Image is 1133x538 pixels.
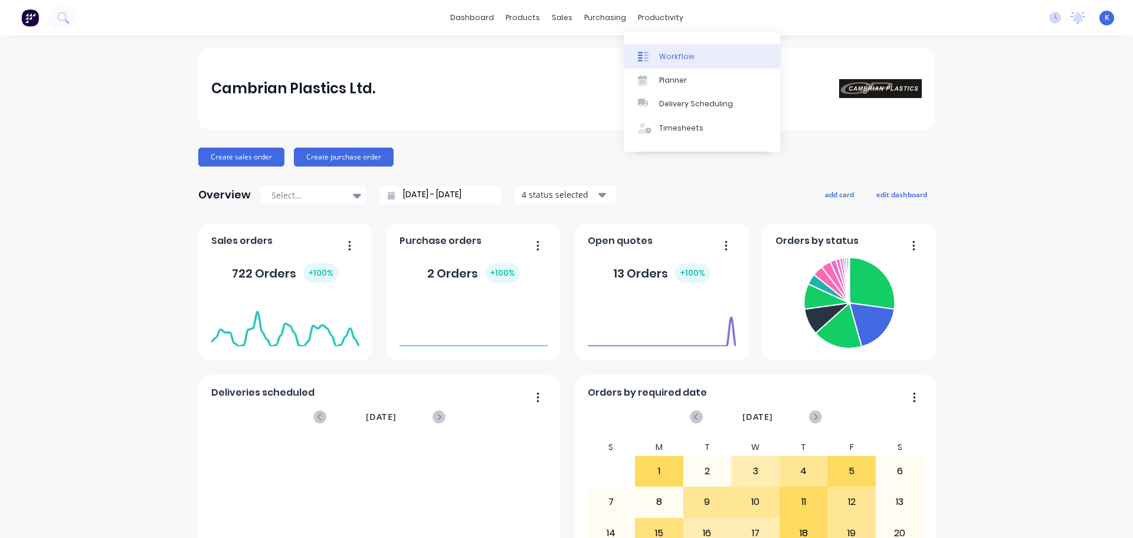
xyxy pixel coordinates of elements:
[211,386,315,400] span: Deliveries scheduled
[588,487,635,517] div: 7
[659,123,703,133] div: Timesheets
[578,9,632,27] div: purchasing
[624,44,780,68] a: Workflow
[613,263,710,283] div: 13 Orders
[731,439,780,456] div: W
[624,69,780,92] a: Planner
[522,188,596,201] div: 4 status selected
[232,263,338,283] div: 722 Orders
[1105,12,1109,23] span: K
[827,439,876,456] div: F
[485,263,520,283] div: + 100 %
[828,487,875,517] div: 12
[876,457,924,486] div: 6
[659,99,733,109] div: Delivery Scheduling
[636,457,683,486] div: 1
[659,75,687,86] div: Planner
[303,263,338,283] div: + 100 %
[684,487,731,517] div: 9
[21,9,39,27] img: Factory
[294,148,394,167] button: Create purchase order
[588,234,653,248] span: Open quotes
[635,439,683,456] div: M
[632,9,689,27] div: productivity
[683,439,732,456] div: T
[546,9,578,27] div: sales
[444,9,500,27] a: dashboard
[659,51,695,62] div: Workflow
[427,263,520,283] div: 2 Orders
[876,487,924,517] div: 13
[624,116,780,140] a: Timesheets
[780,439,828,456] div: T
[211,234,273,248] span: Sales orders
[211,77,375,100] div: Cambrian Plastics Ltd.
[675,263,710,283] div: + 100 %
[636,487,683,517] div: 8
[500,9,546,27] div: products
[775,234,859,248] span: Orders by status
[515,186,615,204] button: 4 status selected
[780,457,827,486] div: 4
[817,187,862,202] button: add card
[400,234,482,248] span: Purchase orders
[869,187,935,202] button: edit dashboard
[366,410,397,423] span: [DATE]
[828,457,875,486] div: 5
[742,410,773,423] span: [DATE]
[588,386,707,400] span: Orders by required date
[198,183,251,207] div: Overview
[876,439,924,456] div: S
[624,92,780,116] a: Delivery Scheduling
[198,148,284,167] button: Create sales order
[732,487,779,517] div: 10
[684,457,731,486] div: 2
[732,457,779,486] div: 3
[587,439,636,456] div: S
[839,79,922,98] img: Cambrian Plastics Ltd.
[780,487,827,517] div: 11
